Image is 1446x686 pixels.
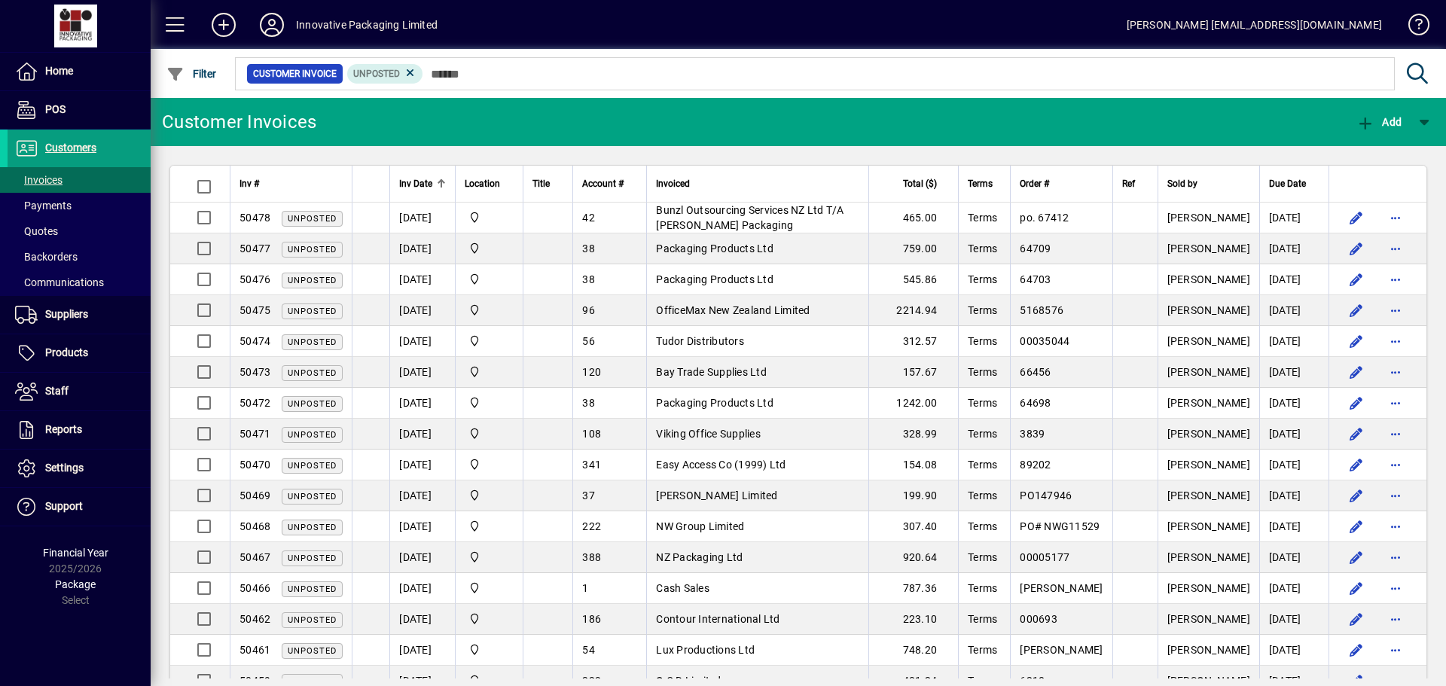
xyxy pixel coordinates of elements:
[656,366,767,378] span: Bay Trade Supplies Ltd
[868,450,958,480] td: 154.08
[1020,366,1051,378] span: 66456
[582,489,595,502] span: 37
[1167,613,1250,625] span: [PERSON_NAME]
[1344,206,1368,230] button: Edit
[288,553,337,563] span: Unposted
[465,333,514,349] span: Innovative Packaging
[1344,422,1368,446] button: Edit
[656,335,744,347] span: Tudor Distributors
[1344,236,1368,261] button: Edit
[1344,483,1368,508] button: Edit
[1020,304,1063,316] span: 5168576
[288,214,337,224] span: Unposted
[656,304,810,316] span: OfficeMax New Zealand Limited
[1269,175,1306,192] span: Due Date
[1167,335,1250,347] span: [PERSON_NAME]
[45,385,69,397] span: Staff
[1383,391,1408,415] button: More options
[465,175,500,192] span: Location
[465,611,514,627] span: Innovative Packaging
[1259,388,1329,419] td: [DATE]
[8,450,151,487] a: Settings
[1020,175,1103,192] div: Order #
[465,580,514,596] span: Innovative Packaging
[656,175,690,192] span: Invoiced
[1383,236,1408,261] button: More options
[465,549,514,566] span: Innovative Packaging
[968,428,997,440] span: Terms
[1020,212,1069,224] span: po. 67412
[465,456,514,473] span: Innovative Packaging
[8,296,151,334] a: Suppliers
[288,337,337,347] span: Unposted
[8,167,151,193] a: Invoices
[968,582,997,594] span: Terms
[389,511,455,542] td: [DATE]
[878,175,950,192] div: Total ($)
[288,584,337,594] span: Unposted
[1383,422,1408,446] button: More options
[288,368,337,378] span: Unposted
[253,66,337,81] span: Customer Invoice
[8,334,151,372] a: Products
[1259,604,1329,635] td: [DATE]
[582,212,595,224] span: 42
[239,212,270,224] span: 50478
[399,175,432,192] span: Inv Date
[868,635,958,666] td: 748.20
[968,212,997,224] span: Terms
[389,388,455,419] td: [DATE]
[45,308,88,320] span: Suppliers
[656,428,761,440] span: Viking Office Supplies
[1259,511,1329,542] td: [DATE]
[239,273,270,285] span: 50476
[45,103,66,115] span: POS
[968,242,997,255] span: Terms
[1122,175,1135,192] span: Ref
[239,551,270,563] span: 50467
[45,65,73,77] span: Home
[1344,391,1368,415] button: Edit
[1383,329,1408,353] button: More options
[656,644,755,656] span: Lux Productions Ltd
[288,245,337,255] span: Unposted
[1259,573,1329,604] td: [DATE]
[288,461,337,471] span: Unposted
[8,488,151,526] a: Support
[532,175,550,192] span: Title
[968,520,997,532] span: Terms
[288,306,337,316] span: Unposted
[389,357,455,388] td: [DATE]
[1167,551,1250,563] span: [PERSON_NAME]
[239,459,270,471] span: 50470
[582,175,624,192] span: Account #
[582,520,601,532] span: 222
[968,551,997,563] span: Terms
[1383,576,1408,600] button: More options
[1259,295,1329,326] td: [DATE]
[1167,304,1250,316] span: [PERSON_NAME]
[389,419,455,450] td: [DATE]
[1259,326,1329,357] td: [DATE]
[1344,545,1368,569] button: Edit
[1383,267,1408,291] button: More options
[1344,638,1368,662] button: Edit
[8,193,151,218] a: Payments
[968,613,997,625] span: Terms
[239,613,270,625] span: 50462
[1020,273,1051,285] span: 64703
[582,304,595,316] span: 96
[582,613,601,625] span: 186
[1383,453,1408,477] button: More options
[8,91,151,129] a: POS
[1259,419,1329,450] td: [DATE]
[55,578,96,590] span: Package
[1020,644,1103,656] span: [PERSON_NAME]
[582,582,588,594] span: 1
[1167,212,1250,224] span: [PERSON_NAME]
[1259,450,1329,480] td: [DATE]
[15,225,58,237] span: Quotes
[1020,613,1057,625] span: 000693
[465,209,514,226] span: Innovative Packaging
[968,175,993,192] span: Terms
